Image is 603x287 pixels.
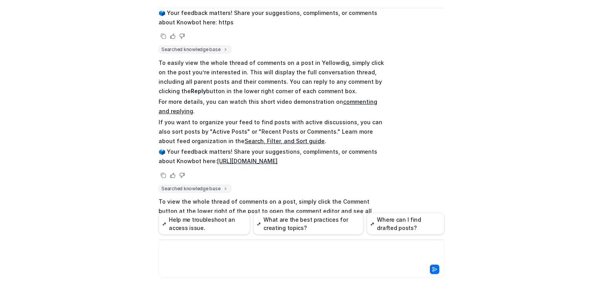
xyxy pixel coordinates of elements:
p: 🗳️ Your feedback matters! Share your suggestions, compliments, or comments about Knowbot here: [159,147,388,166]
a: [URL][DOMAIN_NAME] [217,158,278,164]
p: For more details, you can watch this short video demonstration on . [159,97,388,116]
a: Search, Filter, and Sort guide [245,138,325,144]
p: 🗳️ Your feedback matters! Share your suggestions, compliments, or comments about Knowbot here: https [159,8,388,27]
button: Where can I find drafted posts? [367,213,444,235]
span: Searched knowledge base [159,46,231,53]
p: If you want to organize your feed to find posts with active discussions, you can also sort posts ... [159,118,388,146]
p: To easily view the whole thread of comments on a post in Yellowdig, simply click on the post you’... [159,58,388,96]
button: What are the best practices for creating topics? [253,213,364,235]
button: Help me troubleshoot an access issue. [159,213,250,235]
span: Searched knowledge base [159,185,231,193]
strong: Reply [191,88,206,94]
p: To view the whole thread of comments on a post, simply click the Comment button at the lower righ... [159,197,388,272]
